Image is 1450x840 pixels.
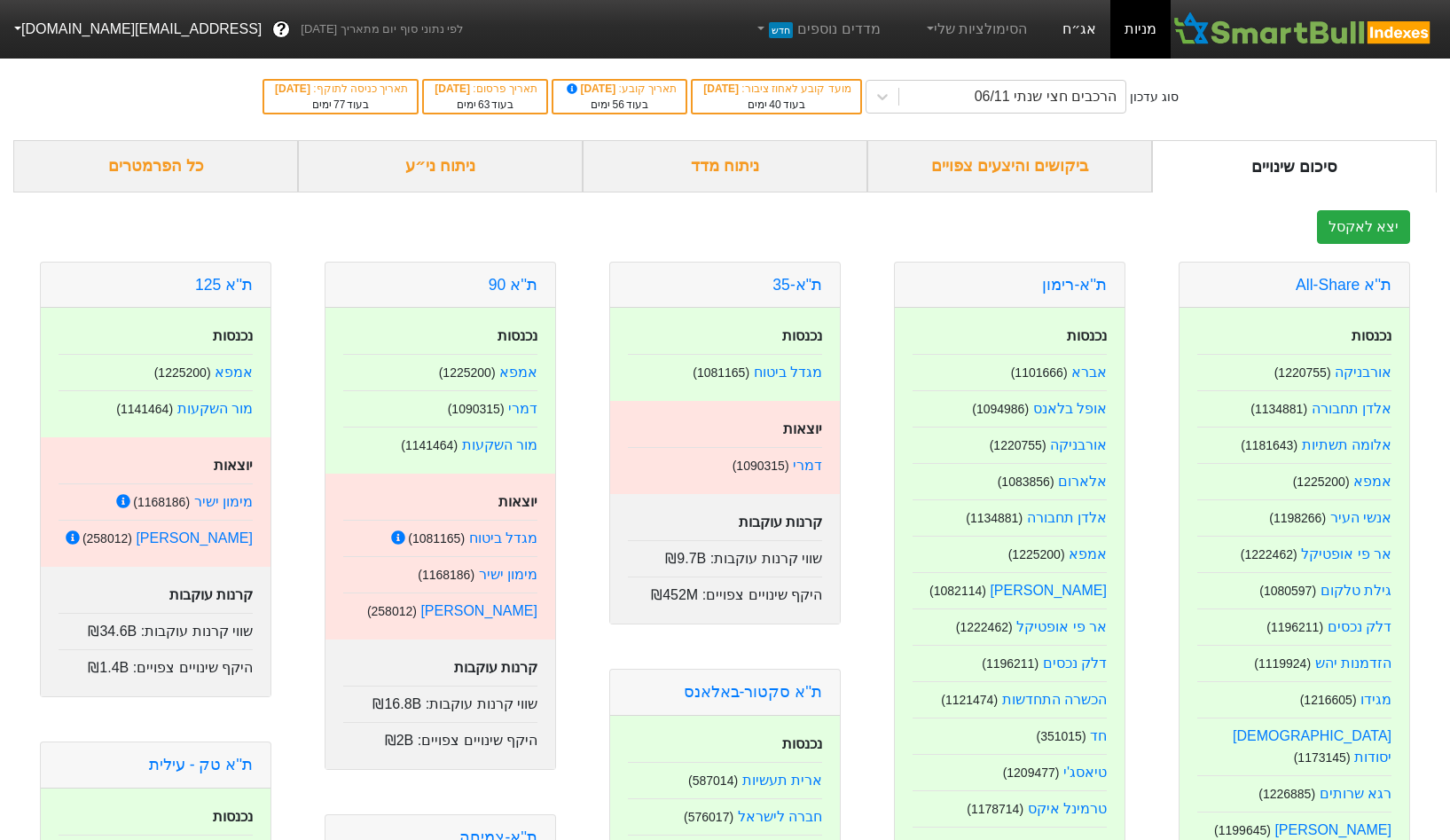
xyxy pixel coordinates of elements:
[982,656,1039,671] small: ( 1196211 )
[298,140,583,192] div: ניתוח ני״ע
[1312,401,1391,416] a: אלדן תחבורה
[562,97,677,113] div: בעוד ימים
[966,511,1023,525] small: ( 1134881 )
[418,568,474,582] small: ( 1168186 )
[703,82,741,95] span: [DATE]
[1130,88,1179,106] div: סוג עדכון
[1301,546,1391,561] a: אר פי אופטיקל
[372,696,421,711] span: ₪16.8B
[941,693,998,707] small: ( 1121474 )
[701,97,850,113] div: בעוד ימים
[867,140,1152,192] div: ביקושים והיצעים צפויים
[1250,402,1307,416] small: ( 1134881 )
[564,82,619,95] span: [DATE]
[469,530,537,546] a: מגדל ביטוח
[1352,328,1391,343] strong: נכנסות
[1067,328,1107,343] strong: נכנסות
[1008,547,1065,561] small: ( 1225200 )
[1002,692,1107,707] a: הכשרה התחדשות
[684,810,733,824] small: ( 576017 )
[1274,365,1331,380] small: ( 1220755 )
[782,736,822,751] strong: נכנסות
[1071,365,1107,380] a: אברא
[929,584,986,598] small: ( 1082114 )
[1317,210,1410,244] button: יצא לאקסל
[1254,656,1311,671] small: ( 1119924 )
[1360,692,1391,707] a: מגידו
[1274,822,1391,837] a: [PERSON_NAME]
[1258,787,1315,801] small: ( 1226885 )
[508,401,537,416] a: דמרי
[1011,365,1068,380] small: ( 1101666 )
[136,530,253,546] a: [PERSON_NAME]
[367,604,417,618] small: ( 258012 )
[1300,693,1357,707] small: ( 1216605 )
[972,402,1029,416] small: ( 1094986 )
[769,98,780,111] span: 40
[783,421,822,436] strong: יוצאות
[1043,656,1107,671] a: דלק נכסים
[149,756,253,773] a: ת''א טק - עילית
[277,18,286,42] span: ?
[1321,583,1391,598] a: גילת טלקום
[754,365,822,380] a: מגדל ביטוח
[1328,619,1391,634] a: דלק נכסים
[990,583,1107,598] a: [PERSON_NAME]
[1241,438,1297,452] small: ( 1181643 )
[273,81,408,97] div: תאריך כניסה לתוקף :
[1259,584,1316,598] small: ( 1080597 )
[213,809,253,824] strong: נכנסות
[916,12,1035,47] a: הסימולציות שלי
[612,98,623,111] span: 56
[733,459,789,473] small: ( 1090315 )
[385,733,414,748] span: ₪2B
[1003,765,1060,780] small: ( 1209477 )
[343,722,537,751] div: היקף שינויים צפויים :
[1050,437,1107,452] a: אורבניקה
[562,81,677,97] div: תאריך קובע :
[214,458,253,473] strong: יוצאות
[998,475,1054,489] small: ( 1083856 )
[435,82,473,95] span: [DATE]
[489,276,537,294] a: ת''א 90
[956,620,1013,634] small: ( 1222462 )
[1027,510,1107,525] a: אלדן תחבורה
[1058,474,1107,489] a: אלארום
[1266,620,1323,634] small: ( 1196211 )
[215,365,253,380] a: אמפא
[1233,728,1391,765] a: [DEMOGRAPHIC_DATA] יסודות
[628,577,822,606] div: היקף שינויים צפויים :
[59,613,253,642] div: שווי קרנות עוקבות :
[499,365,537,380] a: אמפא
[583,140,867,192] div: ניתוח מדד
[194,494,253,509] a: מימון ישיר
[433,97,537,113] div: בעוד ימים
[1090,728,1107,743] a: חד
[1152,140,1437,192] div: סיכום שינויים
[462,437,537,452] a: מור השקעות
[1293,475,1350,489] small: ( 1225200 )
[975,86,1117,107] div: הרכבים חצי שנתי 06/11
[1335,365,1391,380] a: אורבניקה
[1036,729,1086,743] small: ( 351015 )
[1315,656,1391,671] a: הזדמנות יהש
[742,773,822,788] a: ארית תעשיות
[88,660,129,675] span: ₪1.4B
[82,531,132,546] small: ( 258012 )
[433,81,537,97] div: תאריך פרסום :
[651,587,698,602] span: ₪452M
[408,531,465,546] small: ( 1081165 )
[420,603,537,618] a: [PERSON_NAME]
[1296,276,1391,294] a: ת''א All-Share
[967,802,1023,816] small: ( 1178714 )
[169,587,253,602] strong: קרנות עוקבות
[1302,437,1391,452] a: אלומה תשתיות
[177,401,253,416] a: מור השקעות
[498,328,537,343] strong: נכנסות
[401,438,458,452] small: ( 1141464 )
[498,494,537,509] strong: יוצאות
[688,773,738,788] small: ( 587014 )
[154,365,211,380] small: ( 1225200 )
[1063,765,1107,780] a: טיאסג'י
[116,402,173,416] small: ( 1141464 )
